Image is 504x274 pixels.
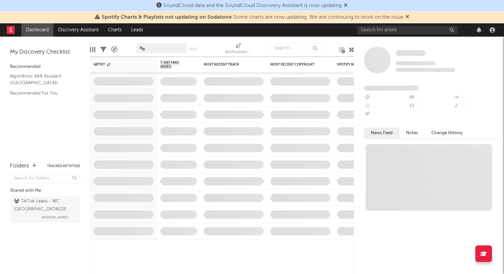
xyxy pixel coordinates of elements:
div: Filters [100,40,106,59]
div: Artist [94,63,144,67]
span: Fans Added by Platform [364,86,418,91]
div: Notifications (Artist) [225,48,252,56]
div: Most Recent Copyright [270,63,320,67]
div: -- [408,93,453,102]
button: Tracked Artists(0) [47,164,80,168]
button: Change History [425,128,469,138]
div: Shared with Me [10,187,80,195]
a: Leads [126,23,148,37]
input: Search for artists [357,26,457,34]
div: -- [364,93,408,102]
a: Discovery Assistant [53,23,103,37]
input: Search... [271,43,321,53]
div: -- [364,102,408,111]
a: Charts [103,23,126,37]
a: TikTok Leads - WC [GEOGRAPHIC_DATA](23)[PERSON_NAME] [10,196,80,222]
div: Folders [10,162,29,170]
div: Spotify Monthly Listeners [337,63,387,67]
div: My Discovery Checklist [10,48,80,56]
span: [PERSON_NAME] [42,213,68,221]
div: Recommended [10,63,80,71]
button: News Feed [364,128,399,138]
span: Dismiss [405,15,409,20]
input: Search for folders... [10,174,80,183]
a: Some Artist [396,50,426,57]
span: Some Artist [396,50,426,56]
a: Recommended For You [10,90,73,97]
div: -- [453,102,497,111]
div: Most Recent Track [204,63,254,67]
span: Tracking Since: [DATE] [396,61,436,65]
div: A&R Pipeline [111,40,117,59]
a: Dashboard [21,23,53,37]
span: SoundCloud data and the SoundCloud Discovery Assistant is now updating [163,3,342,8]
div: -- [408,102,453,111]
span: Spotify Charts & Playlists not updating on Sodatone [102,15,232,20]
button: Save [189,47,197,51]
div: -- [364,111,408,119]
a: Algorithmic A&R Assistant ([GEOGRAPHIC_DATA]) [10,73,73,86]
div: Edit Columns [90,40,95,59]
div: TikTok Leads - WC [GEOGRAPHIC_DATA] ( 23 ) [14,197,74,213]
span: 7-Day Fans Added [160,61,187,69]
span: 0 fans last week [396,68,455,72]
div: Notifications (Artist) [225,40,252,59]
button: Notes [399,128,425,138]
div: -- [453,93,497,102]
span: Dismiss [344,3,348,8]
span: : Some charts are now updating. We are continuing to work on the issue [102,15,403,20]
